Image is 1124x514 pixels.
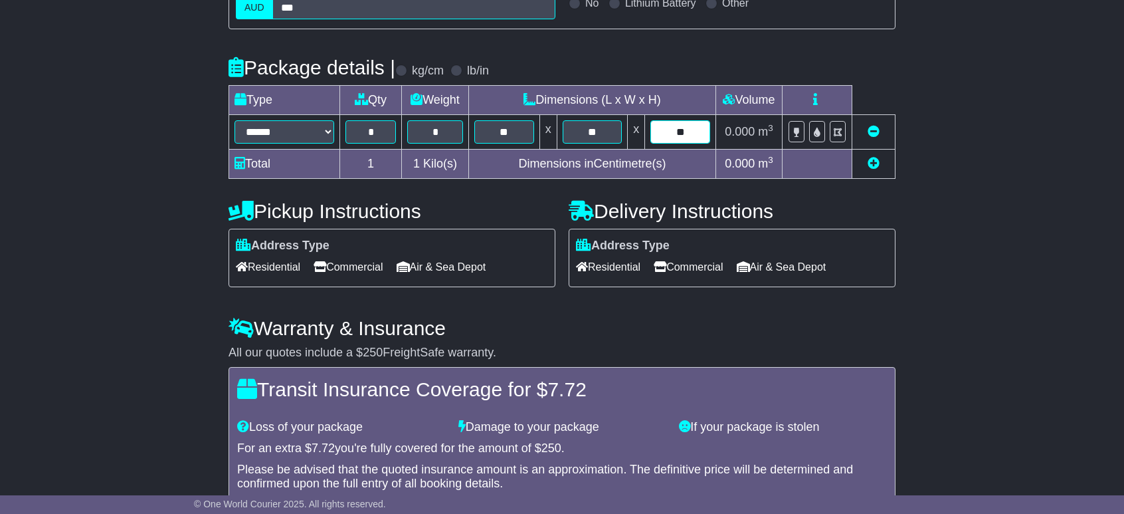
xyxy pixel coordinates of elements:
h4: Package details | [229,57,395,78]
h4: Delivery Instructions [569,200,895,222]
div: All our quotes include a $ FreightSafe warranty. [229,346,895,360]
h4: Warranty & Insurance [229,317,895,339]
div: For an extra $ you're fully covered for the amount of $ . [237,442,887,456]
span: Commercial [654,257,723,277]
sup: 3 [768,123,773,133]
td: Volume [715,86,782,115]
div: If your package is stolen [672,420,893,435]
span: 0.000 [725,125,755,138]
td: Dimensions (L x W x H) [468,86,715,115]
a: Add new item [868,157,880,170]
div: Please be advised that the quoted insurance amount is an approximation. The definitive price will... [237,463,887,491]
span: 250 [363,346,383,359]
h4: Pickup Instructions [229,200,555,222]
h4: Transit Insurance Coverage for $ [237,378,887,400]
a: Remove this item [868,125,880,138]
td: Kilo(s) [402,150,469,179]
td: Type [229,86,340,115]
span: 7.72 [312,442,335,455]
td: Total [229,150,340,179]
label: Address Type [236,239,329,253]
label: lb/in [467,64,489,78]
label: Address Type [576,239,670,253]
label: kg/cm [412,64,444,78]
span: 250 [541,442,561,455]
sup: 3 [768,155,773,165]
td: Qty [340,86,402,115]
span: Commercial [314,257,383,277]
td: Dimensions in Centimetre(s) [468,150,715,179]
div: Damage to your package [452,420,673,435]
span: Air & Sea Depot [397,257,486,277]
td: 1 [340,150,402,179]
span: m [758,157,773,170]
td: Weight [402,86,469,115]
span: 1 [413,157,420,170]
span: 0.000 [725,157,755,170]
div: Loss of your package [231,420,452,435]
span: Residential [236,257,300,277]
td: x [628,115,645,150]
span: Air & Sea Depot [737,257,826,277]
span: © One World Courier 2025. All rights reserved. [194,499,386,509]
span: Residential [576,257,640,277]
span: 7.72 [547,378,586,400]
td: x [539,115,557,150]
span: m [758,125,773,138]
